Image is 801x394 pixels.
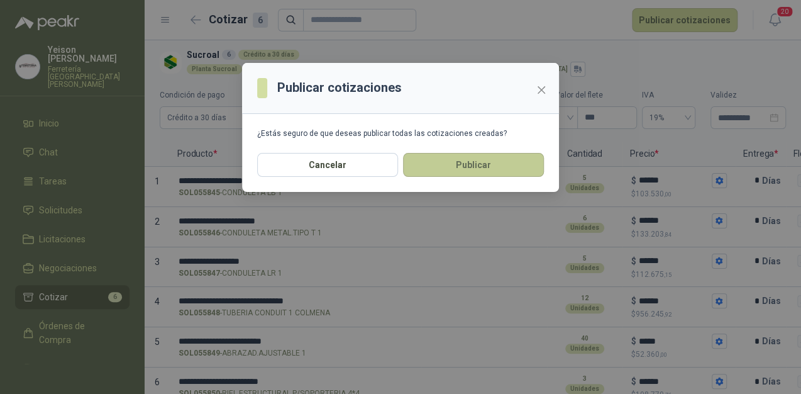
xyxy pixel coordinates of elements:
[403,153,544,177] button: Publicar
[531,80,551,100] button: Close
[257,129,544,138] div: ¿Estás seguro de que deseas publicar todas las cotizaciones creadas?
[257,153,398,177] button: Cancelar
[536,85,546,95] span: close
[277,78,402,98] h3: Publicar cotizaciones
